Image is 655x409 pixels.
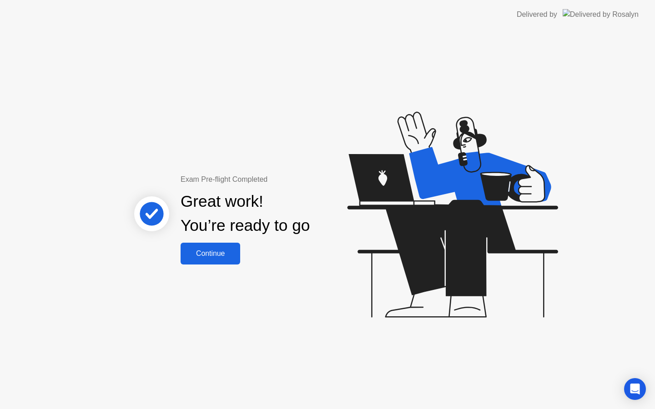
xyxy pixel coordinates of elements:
div: Great work! You’re ready to go [181,190,310,238]
div: Open Intercom Messenger [624,378,646,400]
div: Continue [183,249,237,258]
div: Delivered by [517,9,557,20]
div: Exam Pre-flight Completed [181,174,368,185]
img: Delivered by Rosalyn [563,9,639,20]
button: Continue [181,243,240,264]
